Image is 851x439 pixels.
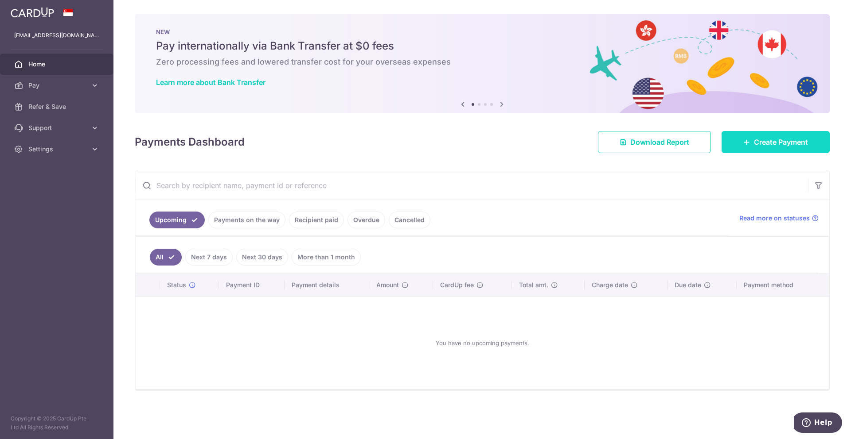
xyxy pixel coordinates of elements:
[739,214,810,223] span: Read more on statuses
[519,281,548,289] span: Total amt.
[347,212,385,228] a: Overdue
[28,123,87,132] span: Support
[236,249,288,266] a: Next 30 days
[135,14,830,113] img: Bank transfer banner
[737,273,829,297] th: Payment method
[156,39,808,53] h5: Pay internationally via Bank Transfer at $0 fees
[14,31,99,40] p: [EMAIL_ADDRESS][DOMAIN_NAME]
[592,281,628,289] span: Charge date
[722,131,830,153] a: Create Payment
[208,212,285,228] a: Payments on the way
[28,81,87,90] span: Pay
[794,412,842,435] iframe: Opens a widget where you can find more information
[598,131,711,153] a: Download Report
[440,281,474,289] span: CardUp fee
[630,137,689,147] span: Download Report
[289,212,344,228] a: Recipient paid
[156,78,265,87] a: Learn more about Bank Transfer
[28,145,87,154] span: Settings
[389,212,430,228] a: Cancelled
[167,281,186,289] span: Status
[28,60,87,69] span: Home
[739,214,819,223] a: Read more on statuses
[675,281,701,289] span: Due date
[150,249,182,266] a: All
[156,28,808,35] p: NEW
[28,102,87,111] span: Refer & Save
[285,273,370,297] th: Payment details
[292,249,361,266] a: More than 1 month
[185,249,233,266] a: Next 7 days
[11,7,54,18] img: CardUp
[135,134,245,150] h4: Payments Dashboard
[219,273,285,297] th: Payment ID
[754,137,808,147] span: Create Payment
[135,171,808,200] input: Search by recipient name, payment id or reference
[376,281,399,289] span: Amount
[146,304,818,382] div: You have no upcoming payments.
[156,57,808,67] h6: Zero processing fees and lowered transfer cost for your overseas expenses
[149,212,205,228] a: Upcoming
